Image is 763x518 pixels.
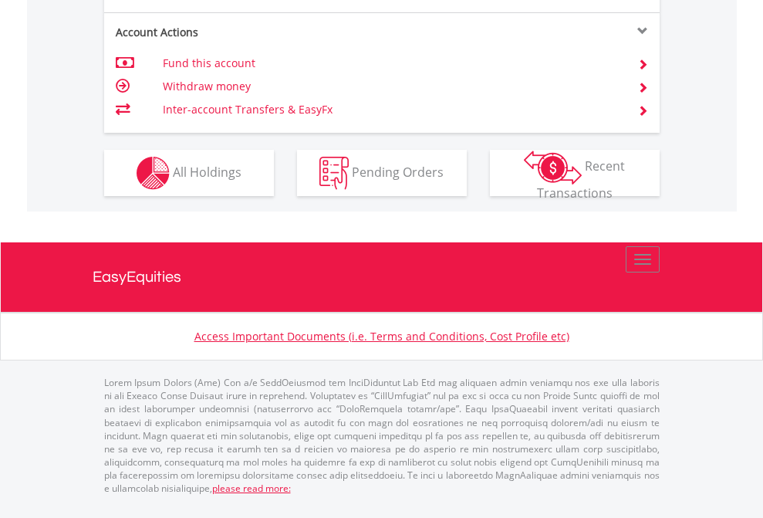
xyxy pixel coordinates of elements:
[297,150,467,196] button: Pending Orders
[163,75,619,98] td: Withdraw money
[352,163,444,180] span: Pending Orders
[104,150,274,196] button: All Holdings
[490,150,660,196] button: Recent Transactions
[212,482,291,495] a: please read more:
[163,52,619,75] td: Fund this account
[137,157,170,190] img: holdings-wht.png
[163,98,619,121] td: Inter-account Transfers & EasyFx
[319,157,349,190] img: pending_instructions-wht.png
[173,163,241,180] span: All Holdings
[194,329,569,344] a: Access Important Documents (i.e. Terms and Conditions, Cost Profile etc)
[524,151,582,185] img: transactions-zar-wht.png
[93,242,671,312] a: EasyEquities
[104,25,382,40] div: Account Actions
[104,376,660,495] p: Lorem Ipsum Dolors (Ame) Con a/e SeddOeiusmod tem InciDiduntut Lab Etd mag aliquaen admin veniamq...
